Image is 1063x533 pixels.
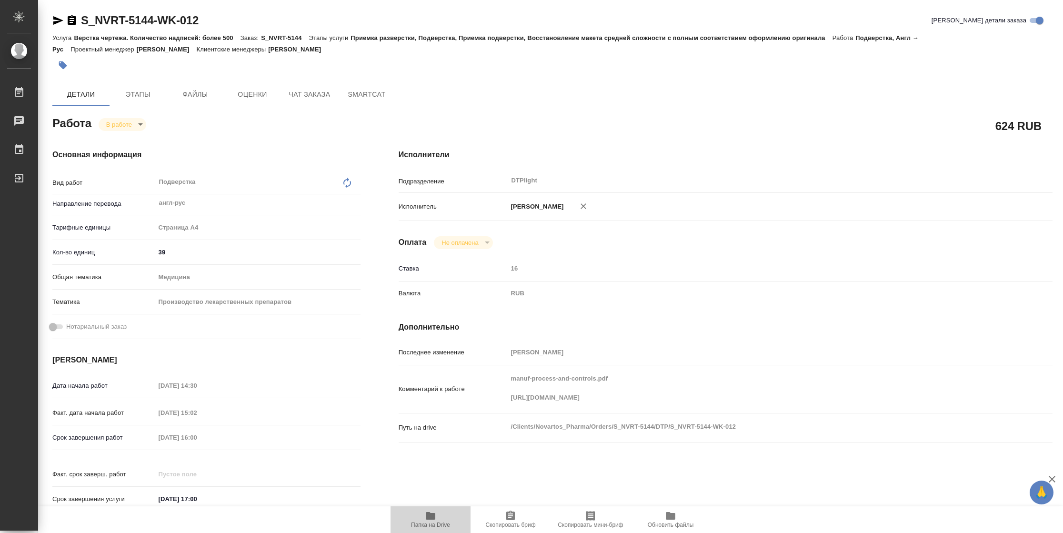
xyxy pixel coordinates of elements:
p: Приемка разверстки, Подверстка, Приемка подверстки, Восстановление макета средней сложности с пол... [351,34,832,41]
span: Этапы [115,89,161,101]
span: Файлы [172,89,218,101]
p: Подразделение [399,177,508,186]
p: Работа [832,34,856,41]
h4: Исполнители [399,149,1053,161]
p: Этапы услуги [309,34,351,41]
input: Пустое поле [508,261,998,275]
div: Производство лекарственных препаратов [155,294,361,310]
span: Оценки [230,89,275,101]
div: Страница А4 [155,220,361,236]
button: Добавить тэг [52,55,73,76]
textarea: manuf-process-and-controls.pdf [URL][DOMAIN_NAME] [508,371,998,406]
h2: 624 RUB [995,118,1042,134]
p: Срок завершения работ [52,433,155,442]
p: Дата начала работ [52,381,155,391]
p: Общая тематика [52,272,155,282]
p: [PERSON_NAME] [137,46,197,53]
input: Пустое поле [155,406,239,420]
h2: Работа [52,114,91,131]
p: Верстка чертежа. Количество надписей: более 500 [74,34,240,41]
p: [PERSON_NAME] [508,202,564,211]
input: ✎ Введи что-нибудь [155,492,239,506]
span: Папка на Drive [411,522,450,528]
p: Ставка [399,264,508,273]
p: Срок завершения услуги [52,494,155,504]
button: 🙏 [1030,481,1053,504]
p: Заказ: [241,34,261,41]
button: Скопировать ссылку [66,15,78,26]
button: Скопировать мини-бриф [551,506,631,533]
div: RUB [508,285,998,302]
p: Исполнитель [399,202,508,211]
div: В работе [434,236,492,249]
h4: Основная информация [52,149,361,161]
p: Путь на drive [399,423,508,432]
button: Не оплачена [439,239,481,247]
input: ✎ Введи что-нибудь [155,245,361,259]
h4: Оплата [399,237,427,248]
a: S_NVRT-5144-WK-012 [81,14,199,27]
span: Обновить файлы [648,522,694,528]
button: Обновить файлы [631,506,711,533]
button: В работе [103,121,135,129]
p: Тематика [52,297,155,307]
span: Чат заказа [287,89,332,101]
p: Валюта [399,289,508,298]
input: Пустое поле [155,379,239,392]
p: Тарифные единицы [52,223,155,232]
h4: [PERSON_NAME] [52,354,361,366]
p: Последнее изменение [399,348,508,357]
div: В работе [99,118,146,131]
p: [PERSON_NAME] [268,46,328,53]
span: 🙏 [1033,483,1050,503]
button: Скопировать бриф [471,506,551,533]
span: SmartCat [344,89,390,101]
p: Кол-во единиц [52,248,155,257]
p: S_NVRT-5144 [261,34,309,41]
span: Нотариальный заказ [66,322,127,332]
p: Факт. срок заверш. работ [52,470,155,479]
p: Клиентские менеджеры [197,46,269,53]
button: Скопировать ссылку для ЯМессенджера [52,15,64,26]
button: Папка на Drive [391,506,471,533]
p: Направление перевода [52,199,155,209]
span: Детали [58,89,104,101]
span: Скопировать мини-бриф [558,522,623,528]
p: Факт. дата начала работ [52,408,155,418]
input: Пустое поле [155,467,239,481]
p: Вид работ [52,178,155,188]
p: Проектный менеджер [70,46,136,53]
input: Пустое поле [155,431,239,444]
p: Комментарий к работе [399,384,508,394]
div: Медицина [155,269,361,285]
p: Услуга [52,34,74,41]
h4: Дополнительно [399,322,1053,333]
input: Пустое поле [508,345,998,359]
span: Скопировать бриф [485,522,535,528]
span: [PERSON_NAME] детали заказа [932,16,1026,25]
button: Удалить исполнителя [573,196,594,217]
textarea: /Clients/Novartos_Pharma/Orders/S_NVRT-5144/DTP/S_NVRT-5144-WK-012 [508,419,998,435]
